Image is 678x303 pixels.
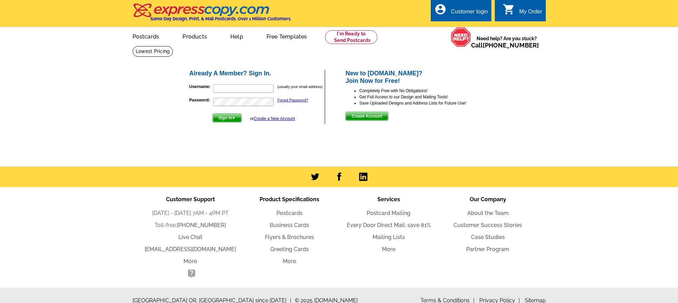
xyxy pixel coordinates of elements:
a: Customer Success Stories [453,222,522,228]
a: Create a New Account [254,116,295,121]
a: More [283,258,296,264]
label: Password: [189,97,212,103]
a: Forgot Password? [278,98,308,102]
img: button-next-arrow-white.png [232,116,236,119]
img: help [451,27,471,47]
button: Create Account [345,112,388,121]
a: account_circle Customer login [434,8,488,16]
a: Flyers & Brochures [265,234,314,240]
a: Every Door Direct Mail: save 81% [347,222,431,228]
span: Services [377,196,400,203]
span: Our Company [470,196,506,203]
i: account_circle [434,3,447,15]
li: Toll-free: [141,221,240,229]
a: Postcard Mailing [367,210,410,216]
a: Postcards [122,28,170,44]
a: Postcards [277,210,303,216]
a: More [382,246,395,252]
h2: Already A Member? Sign In. [189,70,325,77]
h2: New to [DOMAIN_NAME]? Join Now for Free! [345,70,490,85]
li: Get Full Access to our Design and Mailing Tools! [359,94,490,100]
a: Greeting Cards [270,246,309,252]
a: More [184,258,197,264]
h4: Same Day Design, Print, & Mail Postcards. Over 1 Million Customers. [150,16,291,21]
a: [EMAIL_ADDRESS][DOMAIN_NAME] [145,246,236,252]
li: Completely Free with No Obligations! [359,88,490,94]
a: [PHONE_NUMBER] [483,42,539,49]
div: or [250,116,295,122]
a: Products [171,28,218,44]
small: (usually your email address) [278,85,323,89]
a: About the Team [467,210,509,216]
span: Product Specifications [260,196,319,203]
a: Free Templates [255,28,318,44]
span: Call [471,42,539,49]
button: Sign In [212,113,242,122]
span: Customer Support [166,196,215,203]
a: Case Studies [471,234,505,240]
a: Same Day Design, Print, & Mail Postcards. Over 1 Million Customers. [133,8,291,21]
span: Need help? Are you stuck? [471,35,542,49]
li: Save Uploaded Designs and Address Lists for Future Use! [359,100,490,106]
a: [PHONE_NUMBER] [177,222,226,228]
a: Help [219,28,254,44]
a: Business Cards [270,222,309,228]
a: Partner Program [466,246,509,252]
span: Sign In [213,114,241,122]
label: Username: [189,84,212,90]
a: Live Chat [178,234,202,240]
div: Customer login [451,9,488,18]
div: My Order [519,9,542,18]
a: Mailing Lists [373,234,405,240]
li: [DATE] - [DATE] 7AM - 4PM PT [141,209,240,217]
i: shopping_cart [503,3,515,15]
a: shopping_cart My Order [503,8,542,16]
